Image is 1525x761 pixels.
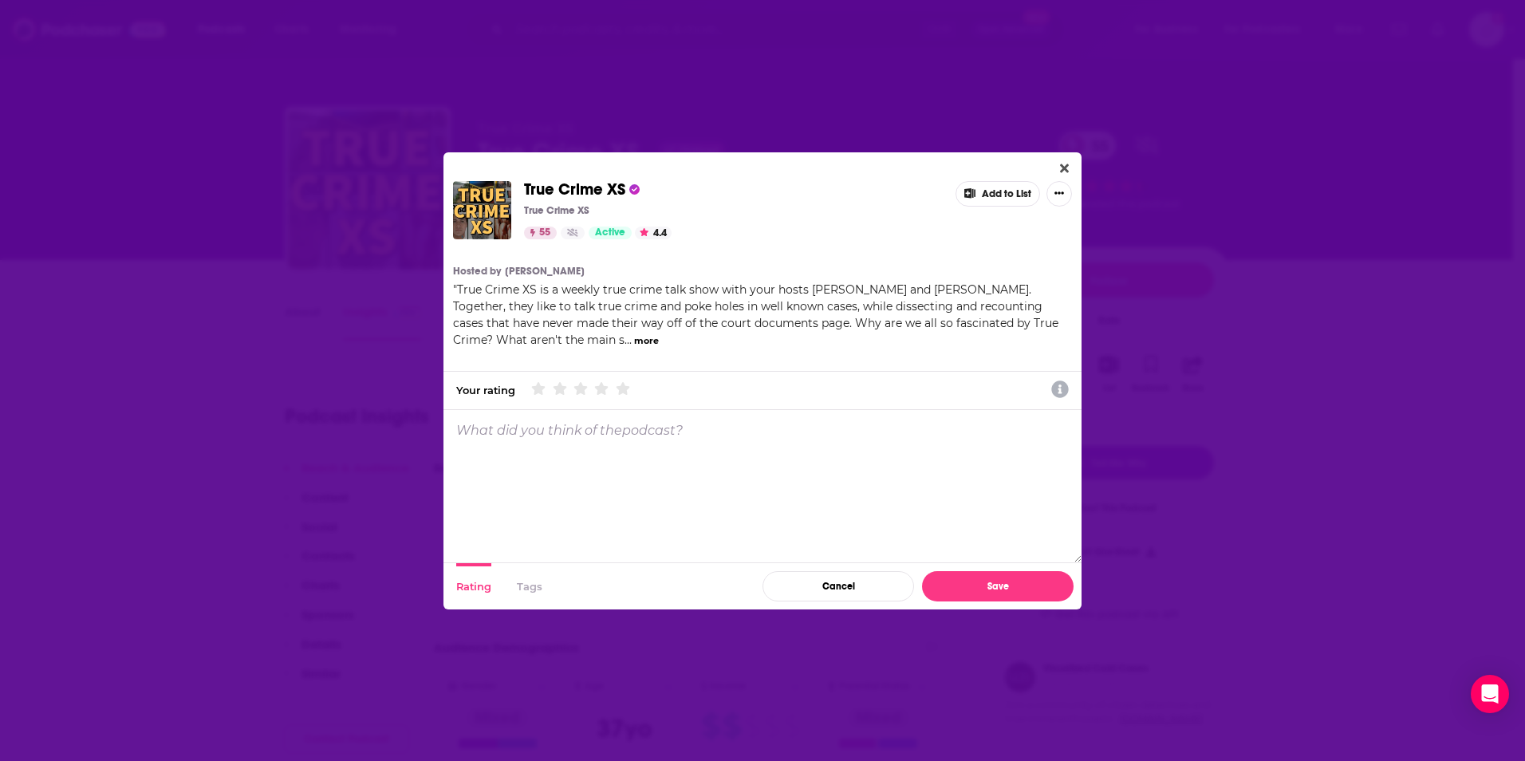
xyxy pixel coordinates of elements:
button: Cancel [762,571,914,601]
p: True Crime XS [524,204,589,217]
a: Active [589,227,632,239]
span: Active [595,225,625,241]
p: What did you think of the podcast ? [456,423,683,438]
button: more [634,334,659,348]
span: True Crime XS is a weekly true crime talk show with your hosts [PERSON_NAME] and [PERSON_NAME]. T... [453,282,1058,347]
span: True Crime XS [524,179,625,199]
button: Add to List [956,181,1040,207]
button: Rating [456,563,491,609]
button: Save [922,571,1074,601]
button: 4.4 [635,227,672,239]
h4: Hosted by [453,265,501,278]
span: 55 [539,225,550,241]
a: Show additional information [1051,379,1069,401]
span: ... [625,333,632,347]
img: True Crime XS [453,181,511,239]
div: Your rating [456,384,515,396]
a: True Crime XS [524,181,625,199]
div: Open Intercom Messenger [1471,675,1509,713]
button: Show More Button [1046,181,1072,207]
span: " [453,282,1058,347]
a: [PERSON_NAME] [505,265,585,278]
a: 55 [524,227,557,239]
button: Tags [517,563,542,609]
button: Close [1054,159,1075,179]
